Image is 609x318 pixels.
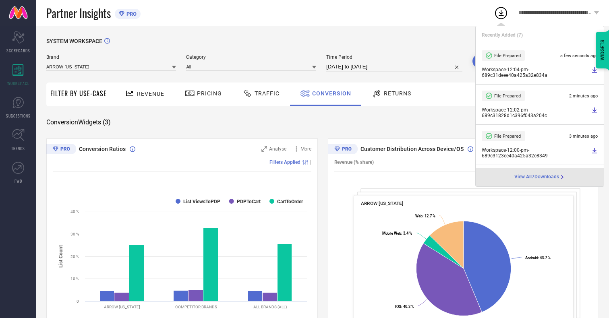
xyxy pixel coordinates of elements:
span: Conversion Ratios [79,146,126,152]
span: | [310,159,311,165]
span: Partner Insights [46,5,111,21]
a: Download [591,107,598,118]
text: 10 % [70,277,79,281]
span: Traffic [255,90,280,97]
div: Open download list [494,6,508,20]
span: Brand [46,54,176,60]
a: Download [591,147,598,159]
span: Conversion Widgets ( 3 ) [46,118,111,126]
text: 20 % [70,254,79,259]
span: a few seconds ago [560,53,598,58]
span: TRENDS [11,145,25,151]
a: Download [591,67,598,78]
span: Workspace - 12:02-pm - 689c31828d1c396f043a204c [482,107,589,118]
span: Conversion [312,90,351,97]
span: Recently Added ( 7 ) [482,32,523,38]
tspan: List Count [58,245,64,267]
span: Workspace - 12:04-pm - 689c31deee40a425a32e834a [482,67,589,78]
text: COMPETITOR BRANDS [175,305,217,309]
div: Premium [46,144,76,156]
text: ALL BRANDS (ALL) [253,305,287,309]
tspan: Mobile Web [382,231,401,235]
span: PRO [124,11,137,17]
text: : 40.2 % [395,304,414,309]
text: 40 % [70,209,79,214]
span: Workspace - 12:00-pm - 689c3123ee40a425a32e8349 [482,147,589,159]
input: Select time period [326,62,462,72]
span: SCORECARDS [6,47,30,54]
a: View All7Downloads [514,174,565,180]
span: Filter By Use-Case [50,89,107,98]
text: : 12.7 % [415,214,435,218]
span: File Prepared [494,93,521,99]
span: Pricing [197,90,222,97]
text: 30 % [70,232,79,236]
span: Customer Distribution Across Device/OS [360,146,464,152]
span: File Prepared [494,134,521,139]
div: Premium [328,144,358,156]
tspan: IOS [395,304,401,309]
span: Revenue (% share) [334,159,374,165]
span: SYSTEM WORKSPACE [46,38,102,44]
svg: Zoom [261,146,267,152]
text: : 3.4 % [382,231,412,235]
span: View All 7 Downloads [514,174,559,180]
button: Search [472,54,516,68]
span: File Prepared [494,53,521,58]
span: SUGGESTIONS [6,113,31,119]
tspan: Web [415,214,423,218]
span: 3 minutes ago [569,134,598,139]
text: 0 [77,299,79,304]
span: Time Period [326,54,462,60]
span: ARROW [US_STATE] [360,200,403,206]
span: 2 minutes ago [569,93,598,99]
div: Open download page [514,174,565,180]
text: PDPToCart [237,199,261,204]
span: Revenue [137,91,164,97]
text: CartToOrder [277,199,303,204]
span: Returns [384,90,411,97]
span: Category [186,54,316,60]
tspan: Android [525,256,537,260]
span: FWD [14,178,22,184]
span: WORKSPACE [7,80,29,86]
text: : 43.7 % [525,256,550,260]
span: Filters Applied [269,159,300,165]
span: More [300,146,311,152]
span: Analyse [269,146,286,152]
text: ARROW [US_STATE] [104,305,140,309]
text: List ViewsToPDP [183,199,220,204]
